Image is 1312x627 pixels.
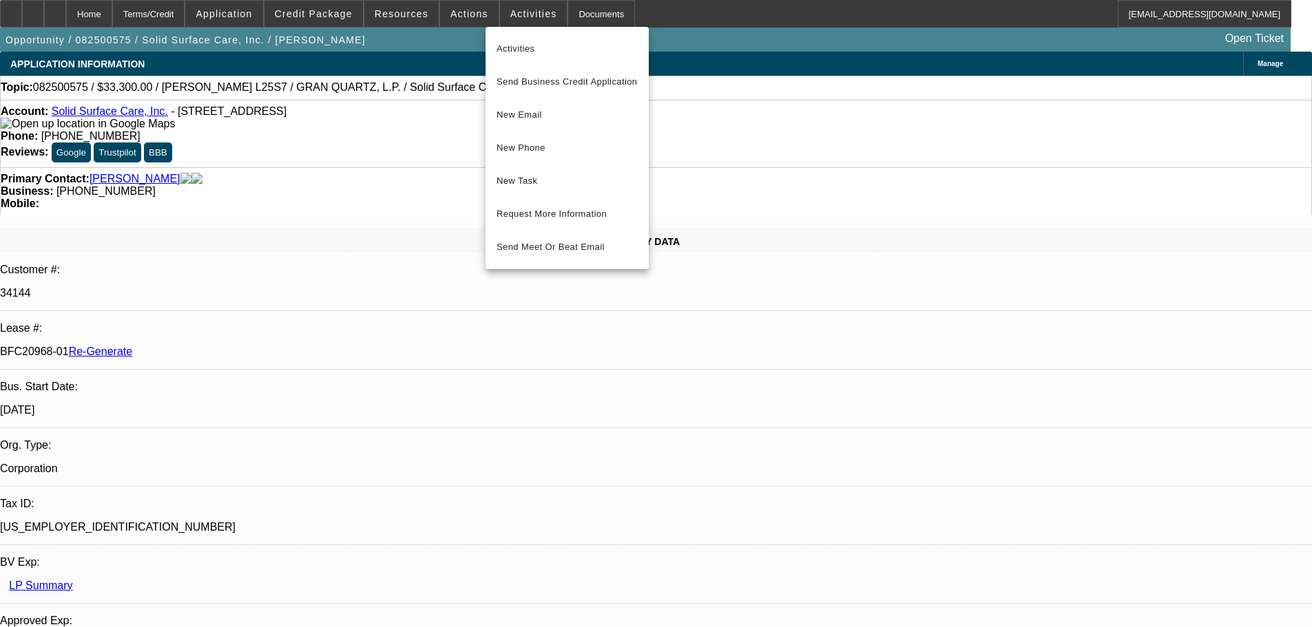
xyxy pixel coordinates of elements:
[497,206,638,222] span: Request More Information
[497,41,638,57] span: Activities
[497,140,638,156] span: New Phone
[497,239,638,255] span: Send Meet Or Beat Email
[497,107,638,123] span: New Email
[497,74,638,90] span: Send Business Credit Application
[497,173,638,189] span: New Task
